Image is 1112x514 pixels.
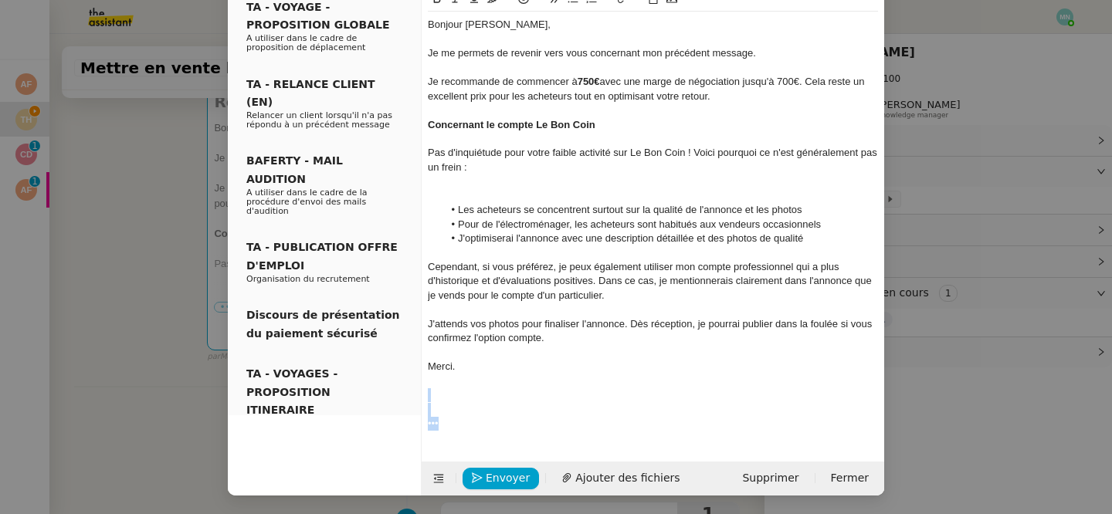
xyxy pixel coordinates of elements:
strong: Concernant le compte Le Bon Coin [428,119,595,130]
span: A utiliser dans le cadre de proposition de déplacement [246,33,365,52]
span: Relancer un client lorsqu'il n'a pas répondu à un précédent message [246,110,392,130]
span: BAFERTY - MAIL AUDITION [246,154,343,184]
div: Pas d'inquiétude pour votre faible activité sur Le Bon Coin ! Voici pourquoi ce n'est généralemen... [428,146,878,174]
button: Fermer [822,468,878,489]
span: Envoyer [486,469,530,487]
div: Je recommande de commencer à avec une marge de négociation jusqu'à 700€. Cela reste un excellent ... [428,75,878,103]
span: Organisation du recrutement [246,274,370,284]
span: Fermer [831,469,869,487]
button: Ajouter des fichiers [552,468,689,489]
div: Je me permets de revenir vers vous concernant mon précédent message. [428,46,878,60]
div: J'attends vos photos pour finaliser l'annonce. Dès réception, je pourrai publier dans la foulée s... [428,317,878,346]
span: TA - RELANCE CLIENT (EN) [246,78,375,108]
li: Pour de l'électroménager, les acheteurs sont habitués aux vendeurs occasionnels [443,218,879,232]
strong: 750€ [578,76,600,87]
div: Bonjour [PERSON_NAME]﻿, [428,18,878,32]
span: Discours de présentation du paiement sécurisé [246,309,400,339]
div: Merci. [428,360,878,374]
li: Les acheteurs se concentrent surtout sur la qualité de l'annonce et les photos [443,203,879,217]
span: TA - VOYAGES - PROPOSITION ITINERAIRE [246,367,337,416]
button: Envoyer [463,468,539,489]
button: Supprimer [733,468,808,489]
div: ••• [428,417,878,431]
span: TA - VOYAGE - PROPOSITION GLOBALE [246,1,389,31]
div: Cependant, si vous préférez, je peux également utiliser mon compte professionnel qui a plus d'his... [428,260,878,303]
span: Supprimer [742,469,798,487]
span: Ajouter des fichiers [575,469,680,487]
li: J'optimiserai l'annonce avec une description détaillée et des photos de qualité [443,232,879,245]
span: A utiliser dans le cadre de la procédure d'envoi des mails d'audition [246,188,368,216]
span: TA - PUBLICATION OFFRE D'EMPLOI [246,241,398,271]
